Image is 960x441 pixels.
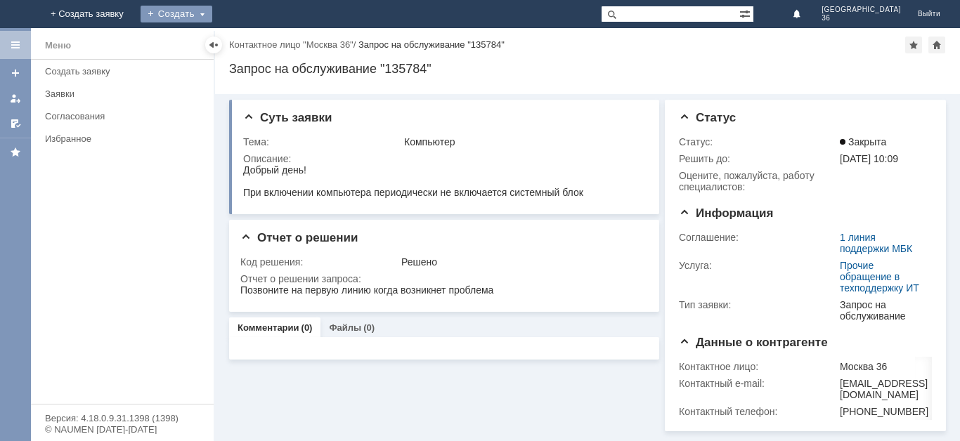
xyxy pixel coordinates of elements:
[840,406,928,417] div: [PHONE_NUMBER]
[4,62,27,84] a: Создать заявку
[229,39,358,50] div: /
[240,256,398,268] div: Код решения:
[679,378,837,389] div: Контактный e-mail:
[229,39,353,50] a: Контактное лицо "Москва 36"
[840,136,886,147] span: Закрыта
[39,60,211,82] a: Создать заявку
[840,361,928,372] div: Москва 36
[329,322,361,333] a: Файлы
[401,256,641,268] div: Решено
[45,37,71,54] div: Меню
[229,62,946,76] div: Запрос на обслуживание "135784"
[45,66,205,77] div: Создать заявку
[679,336,828,349] span: Данные о контрагенте
[404,136,641,147] div: Компьютер
[243,136,401,147] div: Тема:
[45,414,200,423] div: Версия: 4.18.0.9.31.1398 (1398)
[679,153,837,164] div: Решить до:
[679,299,837,310] div: Тип заявки:
[243,153,644,164] div: Описание:
[679,260,837,271] div: Услуга:
[822,14,901,22] span: 36
[840,378,928,400] div: [EMAIL_ADDRESS][DOMAIN_NAME]
[679,206,773,220] span: Информация
[679,170,837,192] div: Oцените, пожалуйста, работу специалистов:
[4,112,27,135] a: Мои согласования
[840,299,926,322] div: Запрос на обслуживание
[840,153,898,164] span: [DATE] 10:09
[39,83,211,105] a: Заявки
[4,87,27,110] a: Мои заявки
[141,6,212,22] div: Создать
[679,232,837,243] div: Соглашение:
[45,111,205,121] div: Согласования
[45,88,205,99] div: Заявки
[240,231,358,244] span: Отчет о решении
[45,133,190,144] div: Избранное
[679,361,837,372] div: Контактное лицо:
[363,322,375,333] div: (0)
[739,6,753,20] span: Расширенный поиск
[928,37,945,53] div: Сделать домашней страницей
[243,111,332,124] span: Суть заявки
[822,6,901,14] span: [GEOGRAPHIC_DATA]
[240,273,644,284] div: Отчет о решении запроса:
[905,37,922,53] div: Добавить в избранное
[679,406,837,417] div: Контактный телефон:
[39,105,211,127] a: Согласования
[840,232,912,254] a: 1 линия поддержки МБК
[840,260,919,294] a: Прочие обращение в техподдержку ИТ
[238,322,299,333] a: Комментарии
[358,39,505,50] div: Запрос на обслуживание "135784"
[679,111,736,124] span: Статус
[301,322,313,333] div: (0)
[679,136,837,147] div: Статус:
[45,425,200,434] div: © NAUMEN [DATE]-[DATE]
[205,37,222,53] div: Скрыть меню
